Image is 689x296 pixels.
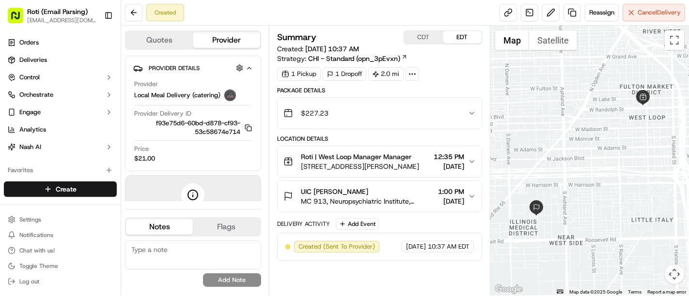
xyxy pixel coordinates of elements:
[589,8,614,17] span: Reassign
[10,9,29,29] img: Nash
[4,244,117,257] button: Chat with us!
[19,262,58,270] span: Toggle Theme
[19,278,39,285] span: Log out
[4,213,117,226] button: Settings
[19,73,40,82] span: Control
[495,30,529,50] button: Show street map
[301,187,368,196] span: UIC [PERSON_NAME]
[19,247,55,254] span: Chat with us!
[569,289,622,295] span: Map data ©2025 Google
[27,7,88,16] button: Roti (Email Parsing)
[33,102,123,109] div: We're available if you need us!
[134,91,220,100] span: Local Meal Delivery (catering)
[19,231,53,239] span: Notifications
[277,220,330,228] div: Delivery Activity
[647,289,686,295] a: Report a map error
[6,136,78,153] a: 📗Knowledge Base
[4,35,117,50] a: Orders
[4,52,117,68] a: Deliveries
[4,4,100,27] button: Roti (Email Parsing)[EMAIL_ADDRESS][DOMAIN_NAME]
[4,228,117,242] button: Notifications
[336,218,379,230] button: Add Event
[4,70,117,85] button: Control
[92,140,156,149] span: API Documentation
[133,60,253,76] button: Provider Details
[301,196,434,206] span: MC 913, Neuropsychiatric Institute, [STREET_ADDRESS]
[56,184,77,194] span: Create
[308,54,400,63] span: CHI - Standard (opn_3pEvxn)
[25,62,174,72] input: Got a question? Start typing here...
[628,289,642,295] a: Terms (opens in new tab)
[19,216,41,223] span: Settings
[134,80,158,89] span: Provider
[434,162,464,171] span: [DATE]
[638,8,681,17] span: Cancel Delivery
[438,187,464,196] span: 1:00 PM
[33,92,159,102] div: Start new chat
[10,92,27,109] img: 1736555255976-a54dd68f-1ca7-489b-9aae-adbdc363a1c4
[4,259,117,273] button: Toggle Theme
[4,163,117,178] div: Favorites
[134,119,252,136] button: f93e75d6-60bd-d878-cf93-53c58674e714
[308,54,407,63] a: CHI - Standard (opn_3pEvxn)
[19,56,47,64] span: Deliveries
[301,162,419,171] span: [STREET_ADDRESS][PERSON_NAME]
[68,163,117,171] a: Powered byPylon
[193,32,260,48] button: Provider
[19,125,46,134] span: Analytics
[277,44,359,54] span: Created:
[134,154,155,163] span: $21.00
[493,283,525,296] img: Google
[78,136,159,153] a: 💻API Documentation
[4,139,117,155] button: Nash AI
[19,108,41,117] span: Engage
[623,4,685,21] button: CancelDelivery
[438,196,464,206] span: [DATE]
[585,4,619,21] button: Reassign
[10,38,176,54] p: Welcome 👋
[428,242,470,251] span: 10:37 AM EDT
[278,146,482,177] button: Roti | West Loop Manager Manager[STREET_ADDRESS][PERSON_NAME]12:35 PM[DATE]
[126,219,193,235] button: Notes
[493,283,525,296] a: Open this area in Google Maps (opens a new window)
[19,143,41,151] span: Nash AI
[301,152,411,162] span: Roti | West Loop Manager Manager
[434,152,464,162] span: 12:35 PM
[82,141,90,148] div: 💻
[134,145,149,153] span: Price
[149,64,200,72] span: Provider Details
[96,163,117,171] span: Pylon
[278,181,482,212] button: UIC [PERSON_NAME]MC 913, Neuropsychiatric Institute, [STREET_ADDRESS]1:00 PM[DATE]
[277,135,482,143] div: Location Details
[665,265,684,284] button: Map camera controls
[301,108,329,118] span: $227.23
[19,38,39,47] span: Orders
[4,275,117,288] button: Log out
[126,32,193,48] button: Quotes
[665,30,684,50] button: Toggle fullscreen view
[404,31,443,44] button: CDT
[19,140,74,149] span: Knowledge Base
[368,67,404,81] div: 2.0 mi
[557,289,564,294] button: Keyboard shortcuts
[406,242,426,251] span: [DATE]
[4,181,117,197] button: Create
[277,33,316,42] h3: Summary
[10,141,17,148] div: 📗
[278,98,482,129] button: $227.23
[277,67,321,81] div: 1 Pickup
[4,104,117,120] button: Engage
[193,219,260,235] button: Flags
[134,109,191,118] span: Provider Delivery ID
[27,16,96,24] button: [EMAIL_ADDRESS][DOMAIN_NAME]
[277,54,407,63] div: Strategy:
[224,89,236,101] img: lmd_logo.png
[4,122,117,137] a: Analytics
[165,95,176,106] button: Start new chat
[323,67,366,81] div: 1 Dropoff
[305,44,359,53] span: [DATE] 10:37 AM
[443,31,482,44] button: EDT
[4,87,117,103] button: Orchestrate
